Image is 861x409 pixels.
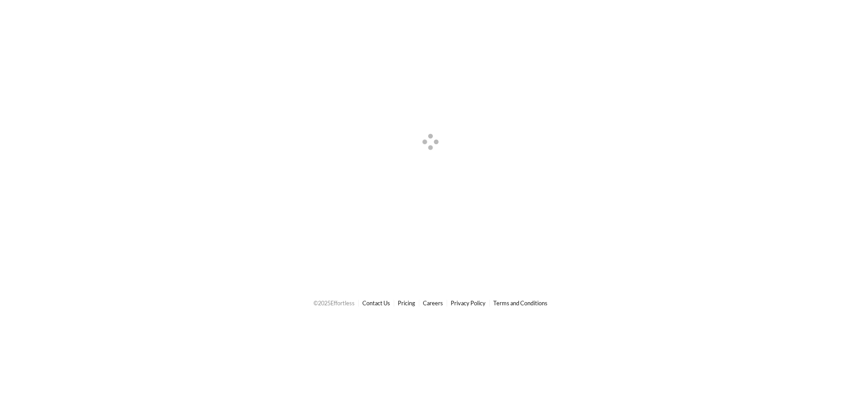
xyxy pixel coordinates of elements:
[362,299,390,307] a: Contact Us
[493,299,548,307] a: Terms and Conditions
[398,299,415,307] a: Pricing
[451,299,486,307] a: Privacy Policy
[423,299,443,307] a: Careers
[313,299,355,307] span: © 2025 Effortless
